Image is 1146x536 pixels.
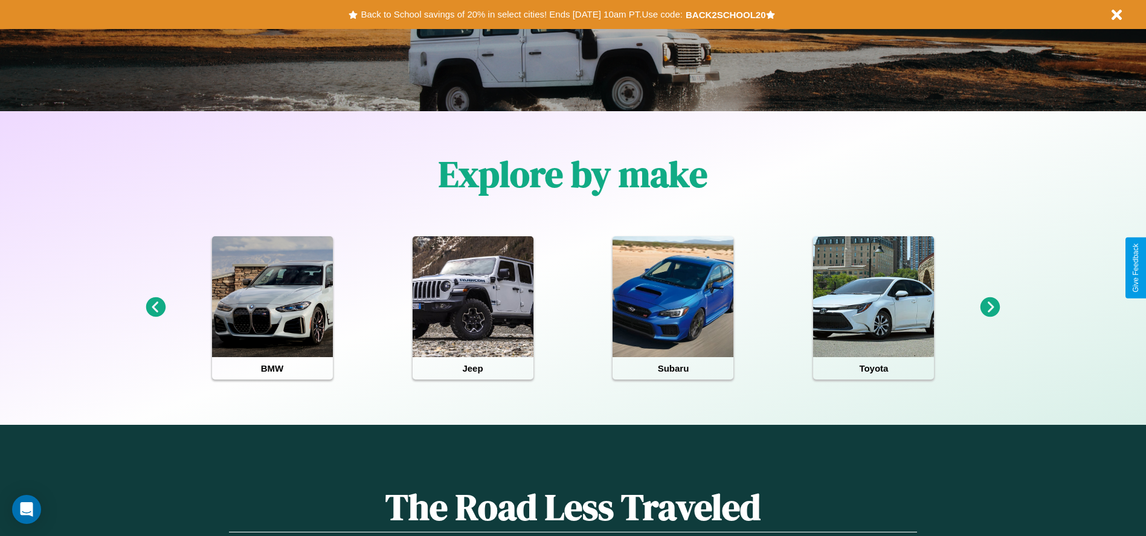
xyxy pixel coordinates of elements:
[229,482,916,532] h1: The Road Less Traveled
[212,357,333,379] h4: BMW
[613,357,733,379] h4: Subaru
[439,149,707,199] h1: Explore by make
[358,6,685,23] button: Back to School savings of 20% in select cities! Ends [DATE] 10am PT.Use code:
[413,357,533,379] h4: Jeep
[12,495,41,524] div: Open Intercom Messenger
[686,10,766,20] b: BACK2SCHOOL20
[813,357,934,379] h4: Toyota
[1132,244,1140,292] div: Give Feedback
